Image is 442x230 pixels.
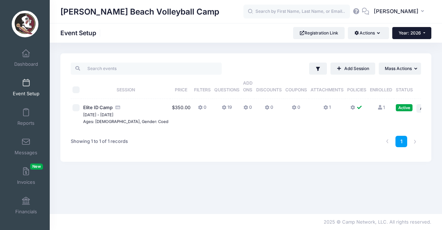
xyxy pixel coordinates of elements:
[9,164,43,188] a: InvoicesNew
[243,5,350,19] input: Search by First Name, Last Name, or Email...
[254,75,284,99] th: Discounts
[170,75,192,99] th: Price
[284,75,309,99] th: Coupons
[323,104,331,114] button: 1
[265,104,273,114] button: 0
[115,105,120,110] i: Accepting Credit Card Payments
[347,87,366,92] span: Policies
[243,104,252,114] button: 0
[368,75,394,99] th: Enrolled
[9,75,43,100] a: Event Setup
[15,150,37,156] span: Messages
[379,63,421,75] button: Mass Actions
[13,91,39,97] span: Event Setup
[369,4,431,20] button: [PERSON_NAME]
[309,75,345,99] th: Attachments
[81,75,170,99] th: Session
[83,119,168,124] small: Ages: [DEMOGRAPHIC_DATA], Gender: Coed
[83,112,113,117] small: [DATE] - [DATE]
[399,30,421,36] span: Year: 2026
[17,179,35,185] span: Invoices
[374,7,419,15] span: [PERSON_NAME]
[9,105,43,129] a: Reports
[170,99,192,130] td: $350.00
[12,11,38,37] img: Brooke Niles Beach Volleyball Camp
[198,104,206,114] button: 0
[292,104,300,114] button: 0
[17,120,34,126] span: Reports
[377,105,385,110] a: 1
[243,80,253,92] span: Add Ons
[416,104,441,113] button: Action
[324,219,431,225] span: 2025 © Camp Network, LLC. All rights reserved.
[9,193,43,218] a: Financials
[14,61,38,67] span: Dashboard
[385,66,412,71] span: Mass Actions
[222,104,232,114] button: 19
[214,87,239,92] span: Questions
[60,4,219,20] h1: [PERSON_NAME] Beach Volleyball Camp
[71,133,128,150] div: Showing 1 to 1 of 1 records
[9,46,43,70] a: Dashboard
[345,75,368,99] th: Policies
[285,87,307,92] span: Coupons
[71,63,222,75] input: Search events
[395,136,407,148] a: 1
[293,27,345,39] a: Registration Link
[212,75,241,99] th: Questions
[392,27,431,39] button: Year: 2026
[30,164,43,170] span: New
[396,104,413,111] div: Active
[348,27,389,39] button: Actions
[15,209,37,215] span: Financials
[420,106,432,111] span: Action
[311,87,344,92] span: Attachments
[394,75,415,99] th: Status
[241,75,254,99] th: Add Ons
[60,29,102,37] h1: Event Setup
[192,75,212,99] th: Filters
[330,63,375,75] a: Add Session
[83,105,113,110] span: Elite ID Camp
[9,134,43,159] a: Messages
[256,87,282,92] span: Discounts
